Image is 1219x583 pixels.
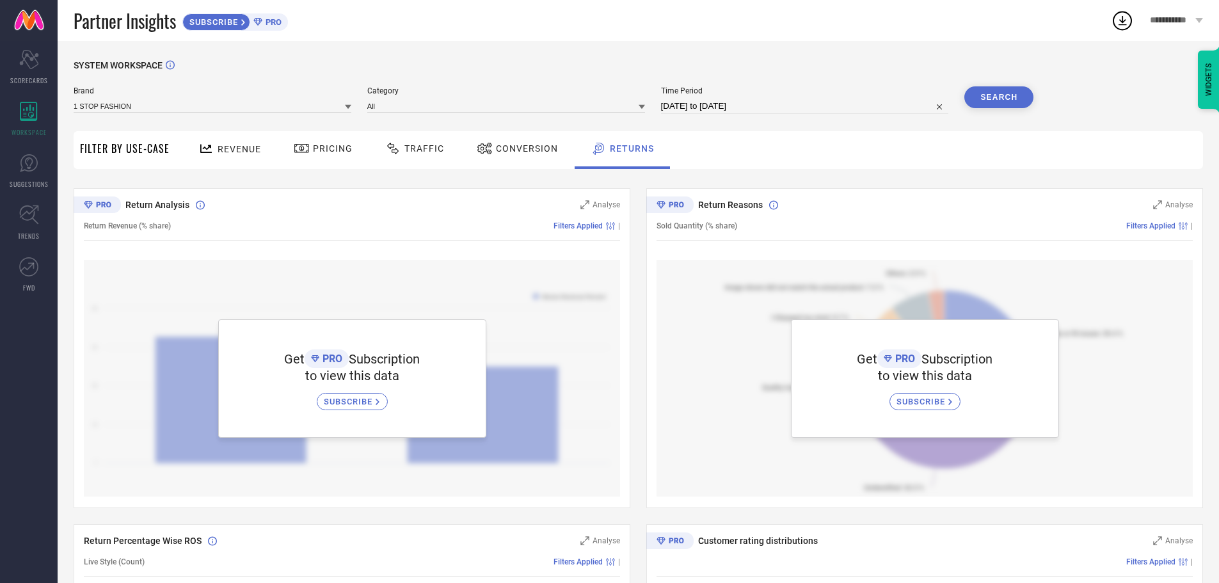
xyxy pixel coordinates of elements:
span: WORKSPACE [12,127,47,137]
span: Revenue [218,144,261,154]
span: SCORECARDS [10,76,48,85]
span: Analyse [1165,200,1193,209]
span: Sold Quantity (% share) [657,221,737,230]
span: SUBSCRIBE [324,397,376,406]
span: Category [367,86,645,95]
span: Customer rating distributions [698,536,818,546]
span: Return Percentage Wise ROS [84,536,202,546]
span: FWD [23,283,35,292]
button: Search [964,86,1033,108]
div: Premium [74,196,121,216]
span: SUGGESTIONS [10,179,49,189]
span: to view this data [878,368,972,383]
span: Subscription [349,351,420,367]
a: SUBSCRIBEPRO [182,10,288,31]
span: to view this data [305,368,399,383]
span: Filters Applied [1126,221,1175,230]
span: | [1191,557,1193,566]
span: Analyse [593,536,620,545]
span: Subscription [921,351,992,367]
svg: Zoom [580,200,589,209]
span: Return Reasons [698,200,763,210]
span: Filter By Use-Case [80,141,170,156]
span: TRENDS [18,231,40,241]
span: PRO [319,353,342,365]
span: Traffic [404,143,444,154]
span: Brand [74,86,351,95]
span: Conversion [496,143,558,154]
div: Premium [646,196,694,216]
span: SUBSCRIBE [896,397,948,406]
span: Time Period [661,86,949,95]
span: Return Analysis [125,200,189,210]
span: | [1191,221,1193,230]
span: Return Revenue (% share) [84,221,171,230]
a: SUBSCRIBE [317,383,388,410]
span: SUBSCRIBE [183,17,241,27]
span: Filters Applied [554,221,603,230]
span: PRO [262,17,282,27]
span: Partner Insights [74,8,176,34]
span: Live Style (Count) [84,557,145,566]
svg: Zoom [1153,536,1162,545]
svg: Zoom [580,536,589,545]
a: SUBSCRIBE [889,383,960,410]
span: Filters Applied [554,557,603,566]
input: Select time period [661,99,949,114]
span: | [618,557,620,566]
span: Get [284,351,305,367]
svg: Zoom [1153,200,1162,209]
span: Get [857,351,877,367]
span: SYSTEM WORKSPACE [74,60,163,70]
span: PRO [892,353,915,365]
span: Pricing [313,143,353,154]
span: Analyse [593,200,620,209]
span: Returns [610,143,654,154]
span: | [618,221,620,230]
div: Open download list [1111,9,1134,32]
span: Analyse [1165,536,1193,545]
span: Filters Applied [1126,557,1175,566]
div: Premium [646,532,694,552]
